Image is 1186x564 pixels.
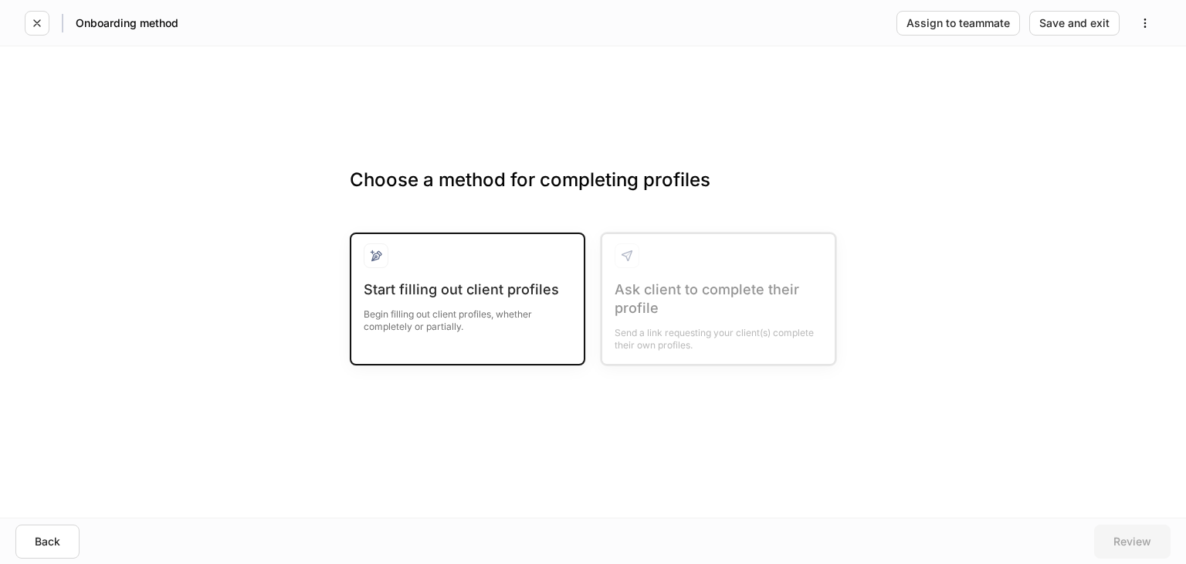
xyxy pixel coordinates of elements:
[906,18,1010,29] div: Assign to teammate
[76,15,178,31] h5: Onboarding method
[364,299,571,333] div: Begin filling out client profiles, whether completely or partially.
[35,536,60,547] div: Back
[1039,18,1110,29] div: Save and exit
[350,168,836,217] h3: Choose a method for completing profiles
[364,280,571,299] div: Start filling out client profiles
[896,11,1020,36] button: Assign to teammate
[1029,11,1120,36] button: Save and exit
[15,525,80,559] button: Back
